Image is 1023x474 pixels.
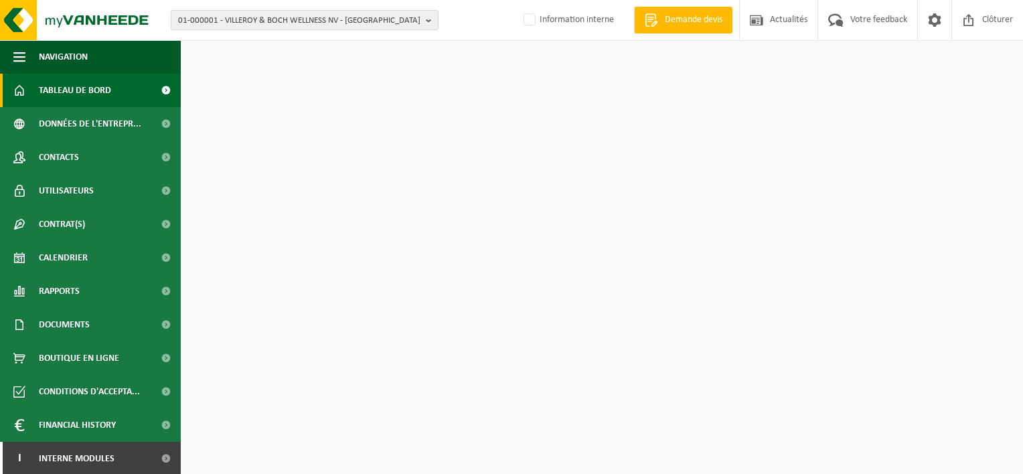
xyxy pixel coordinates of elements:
[521,10,614,30] label: Information interne
[39,274,80,308] span: Rapports
[39,408,116,442] span: Financial History
[178,11,420,31] span: 01-000001 - VILLEROY & BOCH WELLNESS NV - [GEOGRAPHIC_DATA]
[39,241,88,274] span: Calendrier
[39,308,90,341] span: Documents
[39,141,79,174] span: Contacts
[39,174,94,208] span: Utilisateurs
[39,40,88,74] span: Navigation
[39,341,119,375] span: Boutique en ligne
[661,13,726,27] span: Demande devis
[39,208,85,241] span: Contrat(s)
[171,10,439,30] button: 01-000001 - VILLEROY & BOCH WELLNESS NV - [GEOGRAPHIC_DATA]
[39,375,140,408] span: Conditions d'accepta...
[39,74,111,107] span: Tableau de bord
[39,107,141,141] span: Données de l'entrepr...
[634,7,732,33] a: Demande devis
